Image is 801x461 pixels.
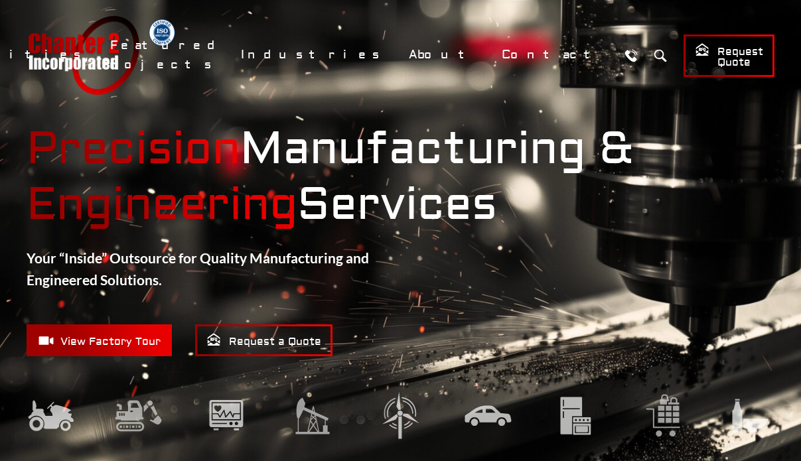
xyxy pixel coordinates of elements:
[27,324,172,356] a: View Factory Tour
[38,332,161,349] span: View Factory Tour
[206,332,321,349] span: Request a Quote
[27,249,369,289] strong: Your “Inside” Outsource for Quality Manufacturing and Engineered Solutions.
[400,40,486,69] a: About
[27,16,139,95] a: Chapter 2 Incorporated
[684,34,774,77] a: Request Quote
[27,121,774,233] strong: Manufacturing & Services
[648,43,672,68] button: Search
[27,177,297,232] mark: Engineering
[619,43,643,68] a: Call Us
[195,324,332,356] a: Request a Quote
[493,40,612,69] a: Contact
[695,42,763,70] span: Request Quote
[102,31,226,79] a: Featured Projects
[27,121,240,176] mark: Precision
[232,40,394,69] a: Industries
